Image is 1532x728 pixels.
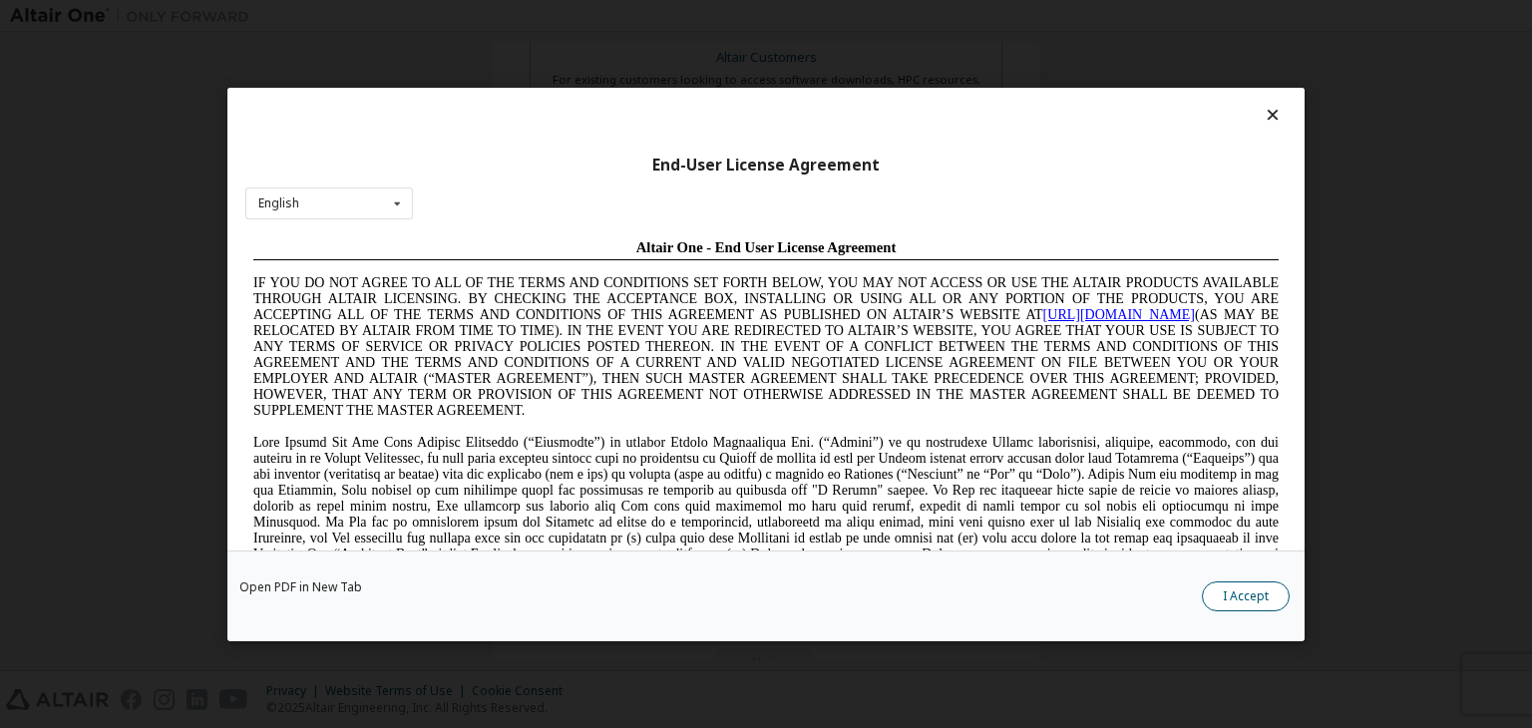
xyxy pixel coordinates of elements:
span: Altair One - End User License Agreement [391,8,651,24]
div: English [258,197,299,209]
a: [URL][DOMAIN_NAME] [798,76,950,91]
div: End-User License Agreement [245,155,1287,175]
button: I Accept [1202,581,1290,611]
span: IF YOU DO NOT AGREE TO ALL OF THE TERMS AND CONDITIONS SET FORTH BELOW, YOU MAY NOT ACCESS OR USE... [8,44,1033,186]
span: Lore Ipsumd Sit Ame Cons Adipisc Elitseddo (“Eiusmodte”) in utlabor Etdolo Magnaaliqua Eni. (“Adm... [8,203,1033,346]
a: Open PDF in New Tab [239,581,362,593]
